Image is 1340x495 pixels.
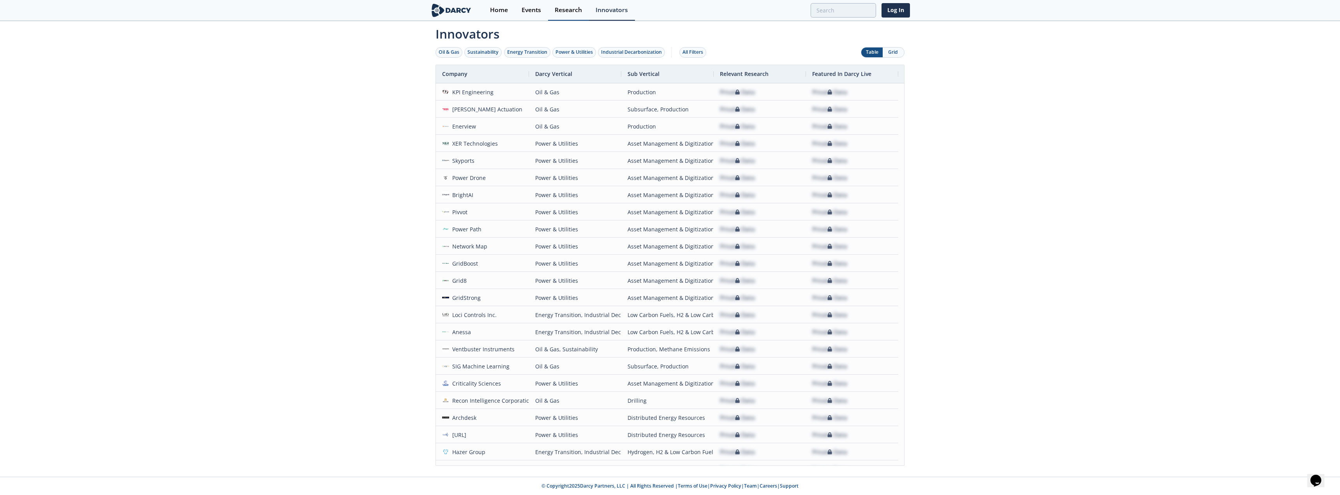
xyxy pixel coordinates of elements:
span: Innovators [430,22,910,43]
a: Support [780,483,799,489]
div: Private Data [812,118,847,135]
div: GridBoost [449,255,478,272]
div: Oil & Gas [535,358,615,375]
div: Private Data [812,392,847,409]
div: Distributed Energy Resources [628,409,707,426]
div: Asset Management & Digitization [628,272,707,289]
div: Ventbuster Instruments [449,341,515,358]
img: 551440aa-d0f4-4a32-b6e2-e91f2a0781fe [442,328,449,335]
div: Enerview [449,118,476,135]
img: logo-wide.svg [430,4,473,17]
span: Company [442,70,467,78]
div: Private Data [720,118,755,135]
div: Private Data [720,84,755,100]
div: Private Data [720,101,755,118]
div: Power Drone [449,169,486,186]
div: Power & Utilities [535,169,615,186]
div: Energy Transition, Industrial Decarbonization [535,324,615,340]
div: Sustainability [467,49,499,56]
button: All Filters [679,47,706,58]
div: Distributed Energy Resources [628,426,707,443]
div: Private Data [720,409,755,426]
input: Advanced Search [811,3,876,18]
div: Private Data [812,272,847,289]
div: Transportation Electrification [628,461,707,477]
div: Private Data [720,307,755,323]
div: Private Data [720,221,755,238]
div: Private Data [720,341,755,358]
div: Oil & Gas, Sustainability [535,341,615,358]
div: Production [628,118,707,135]
img: f59c13b7-8146-4c0f-b540-69d0cf6e4c34 [442,380,449,387]
img: 2b7f2605-84af-4290-ac96-8f60b819c14a [442,243,449,250]
div: Private Data [812,169,847,186]
div: Private Data [812,152,847,169]
span: Darcy Vertical [535,70,572,78]
div: Power & Utilities [535,187,615,203]
div: Low Carbon Fuels, H2 & Low Carbon Fuels [628,307,707,323]
div: Private Data [812,238,847,255]
img: 7460e32a-c98c-47ac-b2ba-2933399956e3 [442,397,449,404]
div: Innovators [596,7,628,13]
div: Energy Transition [507,49,547,56]
img: 760086a4-7481-4baf-897b-28be6fd4d577 [442,191,449,198]
div: Oil & Gas [439,49,459,56]
div: Oil & Gas [535,118,615,135]
div: Energy Transition, Industrial Decarbonization [535,307,615,323]
div: Private Data [720,169,755,186]
div: Power & Utilities [535,221,615,238]
div: Subsurface, Production [628,358,707,375]
img: 01eacff9-2590-424a-bbcc-4c5387c69fda [442,363,449,370]
div: Power & Utilities [555,49,593,56]
div: Events [522,7,541,13]
div: Private Data [720,375,755,392]
div: Private Data [720,272,755,289]
img: 1679537232616-300382644_511671690763995_7549192408171439239_n.jpg [442,174,449,181]
div: The Mobility House [449,461,503,477]
div: Private Data [812,289,847,306]
button: Oil & Gas [436,47,462,58]
div: Power & Utilities [535,204,615,220]
a: Log In [882,3,910,18]
div: Oil & Gas [535,84,615,100]
div: Asset Management & Digitization [628,238,707,255]
div: Power & Utilities [535,289,615,306]
div: Private Data [812,221,847,238]
div: Private Data [812,101,847,118]
div: Loci Controls Inc. [449,307,497,323]
div: Recon Intelligence Corporation [449,392,533,409]
img: 9c506397-1bad-4fbb-8e4d-67b931672769 [442,431,449,438]
div: BrightAI [449,187,474,203]
div: All Filters [682,49,703,56]
img: d3498fd9-93af-4144-8b59-85a5bbbeef50 [442,225,449,233]
div: Hazer Group [449,444,486,460]
span: Relevant Research [720,70,769,78]
div: Private Data [812,324,847,340]
div: Private Data [720,187,755,203]
a: Terms of Use [678,483,707,489]
div: Private Data [812,307,847,323]
img: 4281765b-f562-4939-bcff-35e0f094f22f [442,277,449,284]
div: Industrial Decarbonization [601,49,662,56]
img: ab8e5e95-b9cc-4897-8b2e-8c2ff4c3180b [442,414,449,421]
img: cfe8f51c-8fb8-4365-8b4b-598d94a5709c [442,157,449,164]
button: Sustainability [464,47,502,58]
button: Grid [883,48,904,57]
div: Private Data [812,187,847,203]
a: Careers [760,483,777,489]
div: Private Data [720,204,755,220]
button: Power & Utilities [552,47,596,58]
div: Asset Management & Digitization [628,135,707,152]
div: Private Data [720,461,755,477]
div: Subsurface, Production [628,101,707,118]
a: Team [744,483,757,489]
div: Power Path [449,221,482,238]
div: Asset Management & Digitization [628,289,707,306]
div: Asset Management & Digitization [628,169,707,186]
div: Power & Utilities [535,272,615,289]
div: Private Data [812,461,847,477]
div: Private Data [720,152,755,169]
div: Private Data [812,135,847,152]
div: Private Data [812,426,847,443]
div: Asset Management & Digitization [628,255,707,272]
